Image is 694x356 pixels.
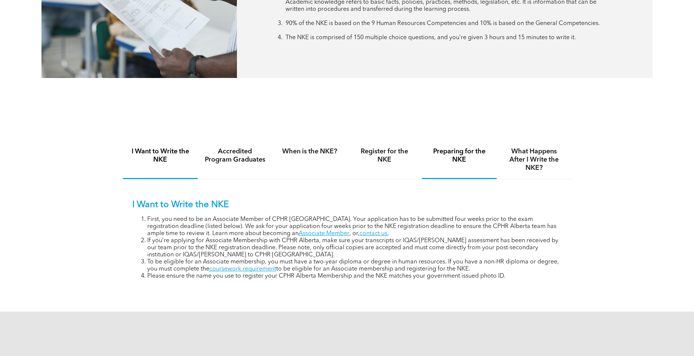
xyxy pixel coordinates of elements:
span: 90% of the NKE is based on the 9 Human Resources Competencies and 10% is based on the General Com... [286,21,600,26]
li: First, you need to be an Associate Member of CPHR [GEOGRAPHIC_DATA]. Your application has to be s... [147,216,562,237]
a: coursework requirement [209,266,276,272]
li: To be eligible for an Associate membership, you must have a two-year diploma or degree in human r... [147,259,562,273]
h4: What Happens After I Write the NKE? [503,147,565,172]
a: Associate Member [299,231,349,237]
a: contact us. [360,231,389,237]
h4: Accredited Program Graduates [204,147,266,164]
p: I Want to Write the NKE [132,200,562,210]
h4: When is the NKE? [279,147,340,156]
h4: I Want to Write the NKE [130,147,191,164]
li: If you’re applying for Associate Membership with CPHR Alberta, make sure your transcripts or IQAS... [147,237,562,259]
span: The NKE is comprised of 150 multiple choice questions, and you’re given 3 hours and 15 minutes to... [286,35,576,41]
li: Please ensure the name you use to register your CPHR Alberta Membership and the NKE matches your ... [147,273,562,280]
h4: Preparing for the NKE [429,147,490,164]
h4: Register for the NKE [354,147,415,164]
